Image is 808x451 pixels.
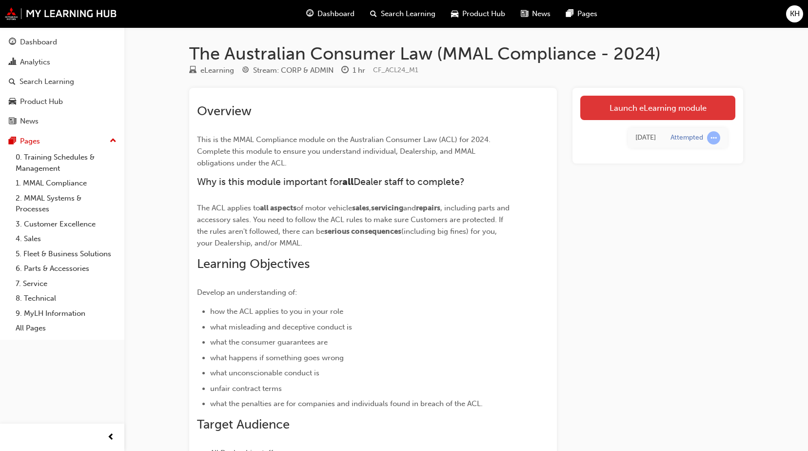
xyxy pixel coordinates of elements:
span: Target Audience [197,417,290,432]
div: Analytics [20,57,50,68]
img: mmal [5,7,117,20]
span: learningResourceType_ELEARNING-icon [189,66,197,75]
a: 5. Fleet & Business Solutions [12,246,120,262]
span: Dashboard [317,8,355,20]
span: what unconscionable conduct is [210,369,319,377]
div: Stream [242,64,334,77]
span: car-icon [9,98,16,106]
span: target-icon [242,66,249,75]
span: all aspects [260,204,296,212]
span: Learning Objectives [197,256,310,271]
a: 8. Technical [12,291,120,306]
span: repairs [416,204,440,212]
span: what the penalties are for companies and individuals found in breach of the ACL. [210,399,483,408]
div: Search Learning [20,76,74,87]
div: 1 hr [353,65,365,76]
span: all [342,176,354,187]
div: Pages [20,136,40,147]
span: This is the MMAL Compliance module on the Australian Consumer Law (ACL) for 2024. Complete this m... [197,135,493,167]
a: Analytics [4,53,120,71]
span: servicing [371,204,403,212]
a: 2. MMAL Systems & Processes [12,191,120,217]
div: Duration [341,64,365,77]
div: Product Hub [20,96,63,107]
a: Search Learning [4,73,120,91]
span: serious consequences [324,227,401,236]
div: Attempted [670,133,703,143]
span: Overview [197,103,252,119]
span: of motor vehicle [296,204,352,212]
div: Stream: CORP & ADMIN [253,65,334,76]
a: Product Hub [4,93,120,111]
a: 6. Parts & Accessories [12,261,120,276]
span: up-icon [110,135,117,147]
span: Product Hub [462,8,505,20]
span: pages-icon [9,137,16,146]
span: learningRecordVerb_ATTEMPT-icon [707,131,720,144]
span: news-icon [521,8,528,20]
div: Wed Aug 06 2025 08:08:28 GMT+1000 (Australian Eastern Standard Time) [635,132,656,143]
span: and [403,204,416,212]
span: what happens if something goes wrong [210,353,344,362]
h1: The Australian Consumer Law (MMAL Compliance - 2024) [189,43,743,64]
div: eLearning [200,65,234,76]
div: Dashboard [20,37,57,48]
span: sales [352,204,369,212]
span: , including parts and accessory sales. You need to follow the ACL rules to make sure Customers ar... [197,204,512,236]
span: Dealer staff to complete? [354,176,465,187]
button: KH [786,5,803,22]
a: 0. Training Schedules & Management [12,150,120,176]
a: 9. MyLH Information [12,306,120,321]
a: pages-iconPages [558,4,605,24]
a: News [4,112,120,130]
span: Why is this module important for [197,176,342,187]
a: Launch eLearning module [580,96,735,120]
a: 3. Customer Excellence [12,217,120,232]
a: search-iconSearch Learning [362,4,443,24]
span: The ACL applies to [197,204,260,212]
span: how the ACL applies to you in your role [210,307,343,316]
a: car-iconProduct Hub [443,4,513,24]
span: news-icon [9,117,16,126]
a: guage-iconDashboard [298,4,362,24]
div: Type [189,64,234,77]
span: guage-icon [9,38,16,47]
a: All Pages [12,321,120,336]
span: Develop an understanding of: [197,288,297,297]
span: what the consumer guarantees are [210,338,328,347]
span: car-icon [451,8,458,20]
span: pages-icon [566,8,573,20]
span: prev-icon [107,431,115,444]
a: 1. MMAL Compliance [12,176,120,191]
span: search-icon [370,8,377,20]
span: search-icon [9,78,16,86]
span: chart-icon [9,58,16,67]
span: Pages [577,8,597,20]
span: guage-icon [306,8,314,20]
span: clock-icon [341,66,349,75]
span: News [532,8,551,20]
a: news-iconNews [513,4,558,24]
button: Pages [4,132,120,150]
a: 4. Sales [12,231,120,246]
span: what misleading and deceptive conduct is [210,323,352,331]
span: KH [790,8,800,20]
a: 7. Service [12,276,120,291]
span: unfair contract terms [210,384,282,393]
span: Search Learning [381,8,435,20]
span: , [369,204,371,212]
button: DashboardAnalyticsSearch LearningProduct HubNews [4,31,120,132]
span: Learning resource code [373,66,418,74]
div: News [20,116,39,127]
a: Dashboard [4,33,120,51]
